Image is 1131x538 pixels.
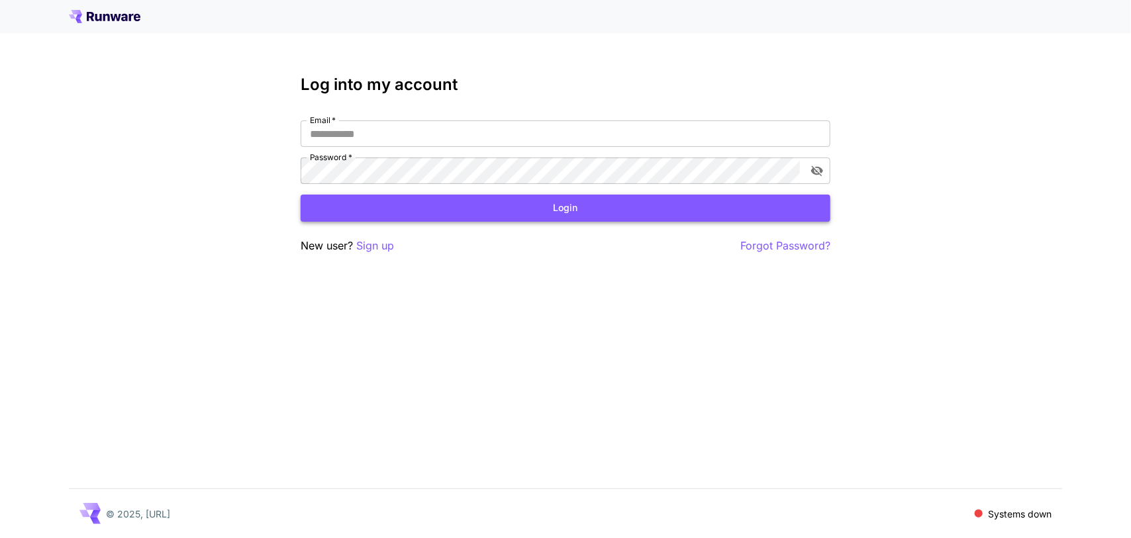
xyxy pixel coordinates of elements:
[740,238,830,254] button: Forgot Password?
[356,238,394,254] button: Sign up
[106,507,170,521] p: © 2025, [URL]
[310,152,352,163] label: Password
[988,507,1052,521] p: Systems down
[310,114,336,126] label: Email
[301,195,830,222] button: Login
[301,75,830,94] h3: Log into my account
[805,159,829,183] button: toggle password visibility
[301,238,394,254] p: New user?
